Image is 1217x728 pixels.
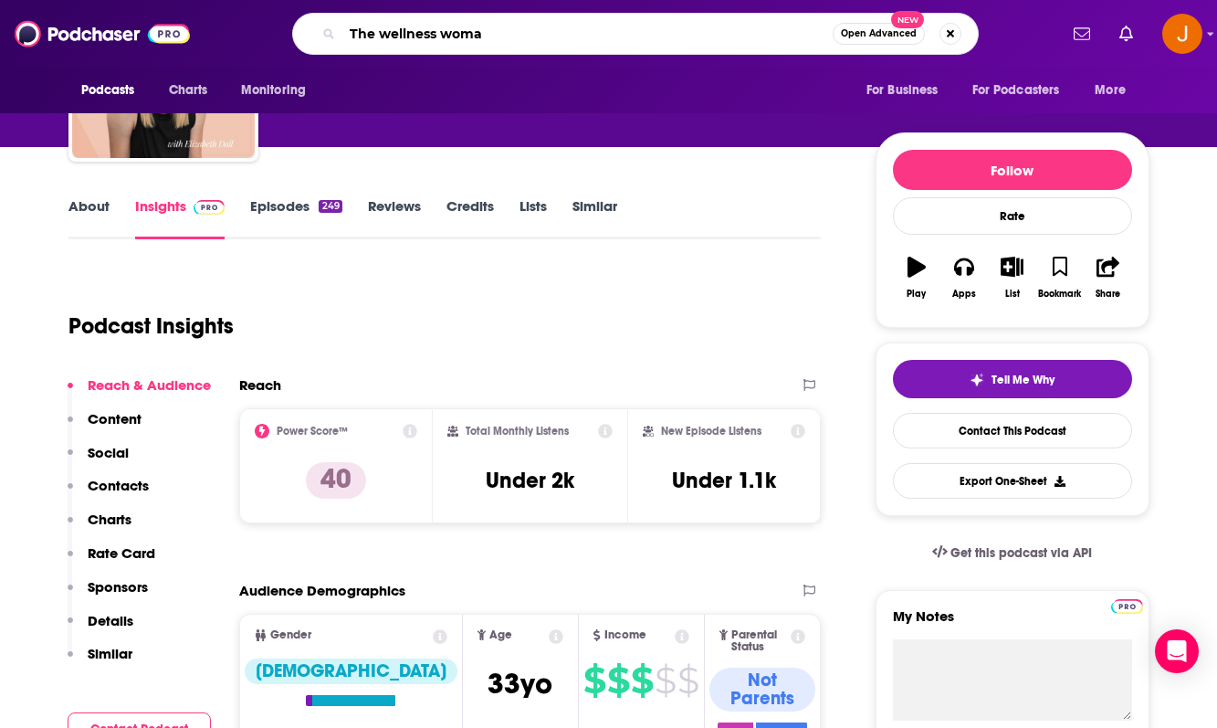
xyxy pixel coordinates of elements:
h3: Under 1.1k [672,467,776,494]
button: Similar [68,645,132,679]
span: New [891,11,924,28]
div: Open Intercom Messenger [1155,629,1199,673]
button: Share [1084,245,1131,311]
span: For Business [866,78,939,103]
h2: Total Monthly Listens [466,425,569,438]
p: Social [88,444,129,461]
span: Logged in as justine87181 [1162,14,1202,54]
button: open menu [960,73,1086,108]
h2: New Episode Listens [661,425,761,438]
a: Credits [446,197,494,239]
div: Play [907,289,926,300]
span: Open Advanced [841,29,917,38]
span: Income [604,629,646,641]
a: Reviews [368,197,421,239]
button: tell me why sparkleTell Me Why [893,360,1132,398]
a: Show notifications dropdown [1112,18,1140,49]
span: Gender [270,629,311,641]
p: Charts [88,511,131,528]
div: Apps [952,289,976,300]
a: About [68,197,110,239]
span: $ [607,666,629,695]
button: Bookmark [1036,245,1084,311]
span: Tell Me Why [991,373,1054,387]
button: Show profile menu [1162,14,1202,54]
img: tell me why sparkle [970,373,984,387]
a: Charts [157,73,219,108]
p: Sponsors [88,578,148,596]
h3: Under 2k [486,467,574,494]
button: open menu [228,73,330,108]
button: Follow [893,150,1132,190]
div: Share [1096,289,1120,300]
button: Sponsors [68,578,148,612]
a: Show notifications dropdown [1066,18,1097,49]
div: [DEMOGRAPHIC_DATA] [245,659,457,684]
img: Podchaser Pro [194,200,226,215]
button: Open AdvancedNew [833,23,925,45]
span: Charts [169,78,208,103]
p: Contacts [88,477,149,494]
span: $ [677,666,698,695]
span: Get this podcast via API [950,545,1092,561]
div: Search podcasts, credits, & more... [292,13,979,55]
span: Parental Status [731,629,788,653]
a: InsightsPodchaser Pro [135,197,226,239]
button: Play [893,245,940,311]
span: Age [489,629,512,641]
div: 249 [319,200,341,213]
img: Podchaser - Follow, Share and Rate Podcasts [15,16,190,51]
button: List [988,245,1035,311]
span: Podcasts [81,78,135,103]
a: Get this podcast via API [918,531,1107,575]
a: Contact This Podcast [893,413,1132,448]
a: Similar [572,197,617,239]
a: Pro website [1111,596,1143,614]
input: Search podcasts, credits, & more... [342,19,833,48]
label: My Notes [893,607,1132,639]
button: Contacts [68,477,149,511]
button: open menu [854,73,961,108]
div: Bookmark [1038,289,1081,300]
p: Reach & Audience [88,376,211,394]
img: Podchaser Pro [1111,599,1143,614]
p: Similar [88,645,132,662]
span: Monitoring [241,78,306,103]
span: 33 yo [488,666,552,702]
p: Details [88,612,133,629]
button: Content [68,410,142,444]
h2: Audience Demographics [239,582,405,599]
div: Rate [893,197,1132,235]
img: User Profile [1162,14,1202,54]
a: Episodes249 [250,197,341,239]
span: $ [583,666,605,695]
h2: Reach [239,376,281,394]
span: More [1095,78,1126,103]
span: $ [655,666,676,695]
h2: Power Score™ [277,425,348,438]
button: Social [68,444,129,478]
p: Content [88,410,142,427]
button: Apps [940,245,988,311]
button: Details [68,612,133,646]
button: Export One-Sheet [893,463,1132,499]
p: Rate Card [88,544,155,562]
button: open menu [68,73,159,108]
span: For Podcasters [972,78,1060,103]
span: $ [631,666,653,695]
p: 40 [306,462,366,499]
button: open menu [1082,73,1149,108]
a: Lists [519,197,547,239]
div: Not Parents [709,668,816,712]
button: Rate Card [68,544,155,578]
button: Charts [68,511,131,544]
h1: Podcast Insights [68,312,234,340]
button: Reach & Audience [68,376,211,410]
div: List [1005,289,1020,300]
